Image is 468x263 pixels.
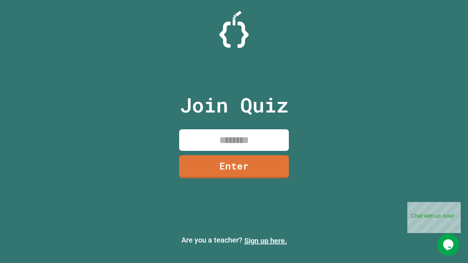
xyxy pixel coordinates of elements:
[437,234,461,256] iframe: chat widget
[219,11,249,48] img: Logo.svg
[179,155,289,178] a: Enter
[180,90,288,120] p: Join Quiz
[407,202,461,233] iframe: chat widget
[6,235,462,246] p: Are you a teacher?
[244,236,287,245] a: Sign up here.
